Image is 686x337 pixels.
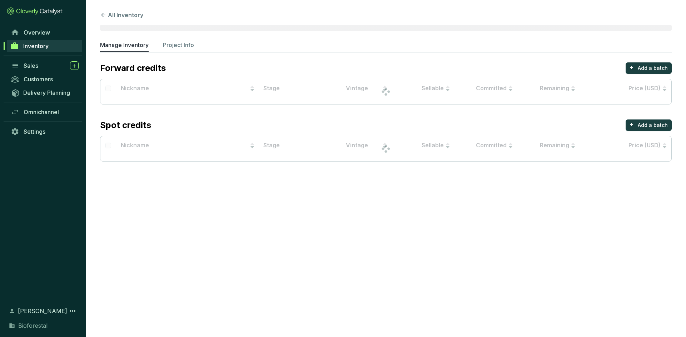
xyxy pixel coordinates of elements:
[100,41,149,49] p: Manage Inventory
[163,41,194,49] p: Project Info
[100,119,151,131] p: Spot credits
[7,126,82,138] a: Settings
[626,119,672,131] button: +Add a batch
[638,65,668,72] p: Add a batch
[24,128,45,135] span: Settings
[630,62,634,72] p: +
[7,40,82,52] a: Inventory
[630,119,634,129] p: +
[7,60,82,72] a: Sales
[18,321,48,330] span: Bioforestal
[24,29,50,36] span: Overview
[7,87,82,98] a: Delivery Planning
[24,108,59,116] span: Omnichannel
[626,62,672,74] button: +Add a batch
[23,89,70,96] span: Delivery Planning
[7,26,82,39] a: Overview
[7,73,82,85] a: Customers
[7,106,82,118] a: Omnichannel
[24,76,53,83] span: Customers
[100,62,166,74] p: Forward credits
[638,122,668,129] p: Add a batch
[23,42,49,50] span: Inventory
[100,11,143,19] button: All Inventory
[18,307,67,315] span: [PERSON_NAME]
[24,62,38,69] span: Sales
